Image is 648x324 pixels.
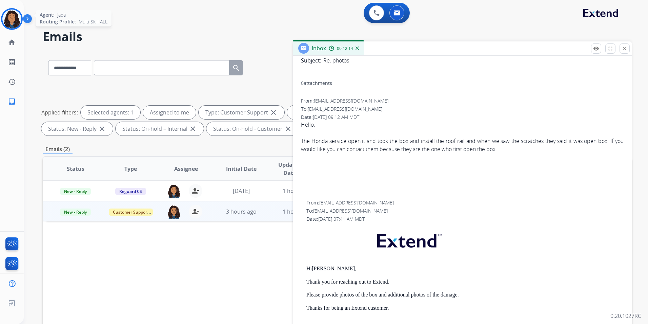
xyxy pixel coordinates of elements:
[306,216,624,222] div: Date:
[306,266,624,272] p: Hi
[593,46,599,52] mat-icon: remove_red_eye
[287,106,376,119] div: Type: Shipping Protection
[109,209,153,216] span: Customer Support
[41,122,113,136] div: Status: New - Reply
[275,161,305,177] span: Updated Date
[199,106,284,119] div: Type: Customer Support
[8,78,16,86] mat-icon: history
[283,187,310,195] span: 1 hour ago
[313,114,359,120] span: [DATE] 09:12 AM MDT
[57,12,66,18] span: Jada
[43,30,632,43] h2: Emails
[319,199,394,206] span: [EMAIL_ADDRESS][DOMAIN_NAME]
[8,38,16,47] mat-icon: home
[167,184,181,198] img: agent-avatar
[301,106,624,112] div: To:
[318,216,365,222] span: [DATE] 07:41 AM MDT
[115,188,146,195] span: Reguard CS
[306,199,624,206] div: From:
[306,292,624,298] p: Please provide photos of the box and additional photos of the damage.
[174,165,198,173] span: Assignee
[312,44,326,52] span: Inbox
[269,108,278,116] mat-icon: close
[60,188,91,195] span: New - Reply
[8,58,16,66] mat-icon: list_alt
[143,106,196,119] div: Assigned to me
[124,165,137,173] span: Type
[167,205,181,219] img: agent-avatar
[283,208,310,215] span: 1 hour ago
[79,18,107,25] span: Multi Skill ALL
[622,46,628,52] mat-icon: close
[98,125,106,133] mat-icon: close
[306,208,624,214] div: To:
[232,64,240,72] mat-icon: search
[226,208,257,215] span: 3 hours ago
[233,187,250,195] span: [DATE]
[607,46,613,52] mat-icon: fullscreen
[301,56,321,65] p: Subject:
[2,10,21,29] img: avatar
[308,106,382,112] span: [EMAIL_ADDRESS][DOMAIN_NAME]
[116,122,204,136] div: Status: On-hold – Internal
[41,108,78,116] p: Applied filters:
[226,165,257,173] span: Initial Date
[312,266,356,271] strong: [PERSON_NAME],
[314,97,388,104] span: [EMAIL_ADDRESS][DOMAIN_NAME]
[301,97,624,104] div: From:
[40,18,76,25] span: Routing Profile:
[8,97,16,106] mat-icon: inbox
[301,114,624,121] div: Date:
[40,12,55,18] span: Agent:
[369,226,449,253] img: extend.png
[43,145,73,154] p: Emails (2)
[337,46,353,51] span: 00:12:14
[313,208,388,214] span: [EMAIL_ADDRESS][DOMAIN_NAME]
[191,187,200,195] mat-icon: person_remove
[610,312,641,320] p: 0.20.1027RC
[301,121,624,194] span: Hello,
[284,125,292,133] mat-icon: close
[189,125,197,133] mat-icon: close
[81,106,140,119] div: Selected agents: 1
[306,279,624,285] p: Thank you for reaching out to Extend.
[60,209,91,216] span: New - Reply
[323,56,349,65] p: Re: photos
[301,80,304,86] span: 0
[306,305,624,311] p: Thanks for being an Extend customer.
[301,137,624,153] div: The Honda service open it and took the box and install the roof rail and when we saw the scratche...
[67,165,84,173] span: Status
[301,80,332,87] div: attachments
[206,122,299,136] div: Status: On-hold - Customer
[191,208,200,216] mat-icon: person_remove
